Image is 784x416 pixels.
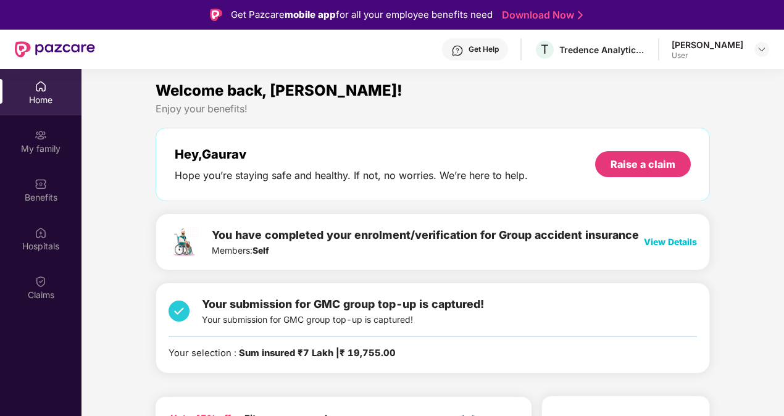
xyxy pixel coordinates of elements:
span: You have completed your enrolment/verification for Group accident insurance [212,228,639,241]
img: Stroke [578,9,583,22]
div: Your selection : [169,346,396,360]
img: svg+xml;base64,PHN2ZyBpZD0iSG9tZSIgeG1sbnM9Imh0dHA6Ly93d3cudzMub3JnLzIwMDAvc3ZnIiB3aWR0aD0iMjAiIG... [35,80,47,93]
img: svg+xml;base64,PHN2ZyB3aWR0aD0iMjAiIGhlaWdodD0iMjAiIHZpZXdCb3g9IjAgMCAyMCAyMCIgZmlsbD0ibm9uZSIgeG... [35,129,47,141]
div: Your submission for GMC group top-up is captured! [202,296,484,327]
div: User [672,51,743,60]
div: Tredence Analytics Solutions Private Limited [559,44,646,56]
img: svg+xml;base64,PHN2ZyBpZD0iQmVuZWZpdHMiIHhtbG5zPSJodHRwOi8vd3d3LnczLm9yZy8yMDAwL3N2ZyIgd2lkdGg9Ij... [35,178,47,190]
b: Self [252,245,269,256]
span: T [541,42,549,57]
strong: mobile app [285,9,336,20]
span: | ₹ 19,755.00 [336,347,396,359]
div: Hey, Gaurav [175,147,528,162]
img: Logo [210,9,222,21]
div: Hope you’re staying safe and healthy. If not, no worries. We’re here to help. [175,169,528,182]
img: svg+xml;base64,PHN2ZyB4bWxucz0iaHR0cDovL3d3dy53My5vcmcvMjAwMC9zdmciIHdpZHRoPSIxMzIuNzYzIiBoZWlnaH... [169,227,199,257]
span: Your submission for GMC group top-up is captured! [202,297,484,310]
img: svg+xml;base64,PHN2ZyBpZD0iSG9zcGl0YWxzIiB4bWxucz0iaHR0cDovL3d3dy53My5vcmcvMjAwMC9zdmciIHdpZHRoPS... [35,227,47,239]
img: svg+xml;base64,PHN2ZyBpZD0iSGVscC0zMngzMiIgeG1sbnM9Imh0dHA6Ly93d3cudzMub3JnLzIwMDAvc3ZnIiB3aWR0aD... [451,44,464,57]
div: Enjoy your benefits! [156,102,710,115]
img: New Pazcare Logo [15,41,95,57]
a: Download Now [502,9,579,22]
div: Get Pazcare for all your employee benefits need [231,7,493,22]
span: View Details [644,236,697,247]
img: svg+xml;base64,PHN2ZyBpZD0iQ2xhaW0iIHhtbG5zPSJodHRwOi8vd3d3LnczLm9yZy8yMDAwL3N2ZyIgd2lkdGg9IjIwIi... [35,275,47,288]
div: Members: [212,227,639,257]
img: svg+xml;base64,PHN2ZyB4bWxucz0iaHR0cDovL3d3dy53My5vcmcvMjAwMC9zdmciIHdpZHRoPSIzNCIgaGVpZ2h0PSIzNC... [169,296,190,327]
div: Raise a claim [611,157,675,171]
b: Sum insured ₹7 Lakh [239,347,396,359]
span: Welcome back, [PERSON_NAME]! [156,81,402,99]
div: Get Help [469,44,499,54]
img: svg+xml;base64,PHN2ZyBpZD0iRHJvcGRvd24tMzJ4MzIiIHhtbG5zPSJodHRwOi8vd3d3LnczLm9yZy8yMDAwL3N2ZyIgd2... [757,44,767,54]
div: [PERSON_NAME] [672,39,743,51]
